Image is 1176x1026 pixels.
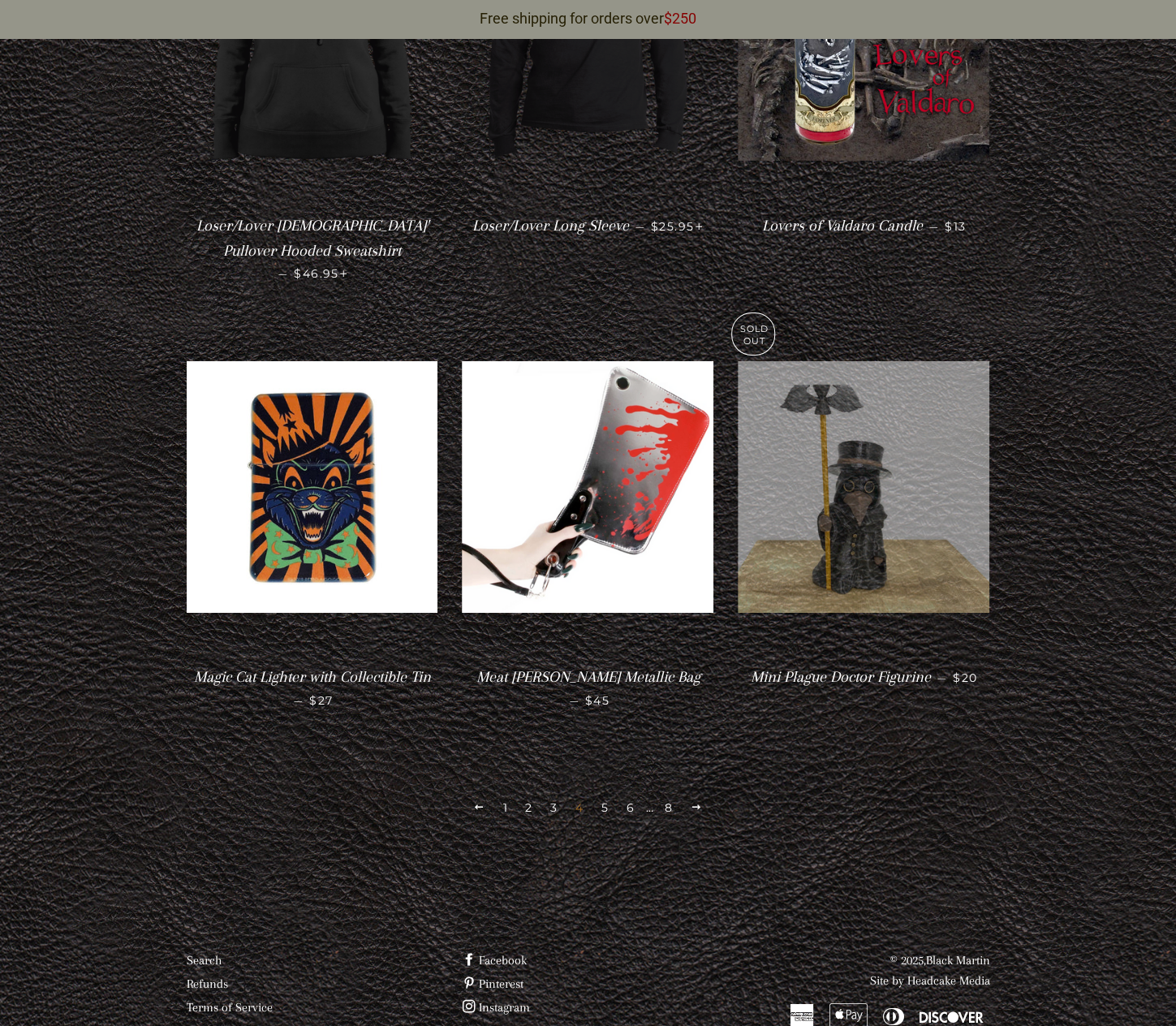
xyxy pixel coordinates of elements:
[732,313,774,355] p: Sold Out
[462,654,713,721] a: Meat [PERSON_NAME] Metallic Bag — $45
[762,217,923,235] span: Lovers of Valdaro Candle
[476,668,700,686] span: Meat [PERSON_NAME] Metallic Bag
[664,10,672,27] span: $
[544,795,564,820] a: 3
[462,203,713,249] a: Loser/Lover Long Sleeve — $25.95
[462,361,713,613] img: Meat Cleaver Metallic Bag
[925,953,989,968] a: Black Martin
[196,217,428,260] span: Loser/Lover [DEMOGRAPHIC_DATA]' Pullover Hooded Sweatshirt
[929,219,938,234] span: —
[945,219,966,234] span: $13
[635,219,644,234] span: —
[462,953,526,968] a: Facebook
[294,693,303,708] span: —
[620,795,641,820] a: 6
[953,670,977,685] span: $20
[595,795,615,820] a: 5
[672,10,696,27] span: 250
[462,976,523,991] a: Pinterest
[570,693,579,708] span: —
[869,973,989,988] a: Site by Headcake Media
[462,1000,529,1015] a: Instagram
[187,654,438,721] a: Magic Cat Lighter with Collectible Tin — $27
[187,1000,273,1015] a: Terms of Service
[658,795,679,820] a: 8
[193,668,430,686] span: Magic Cat Lighter with Collectible Tin
[187,976,228,991] a: Refunds
[187,203,438,295] a: Loser/Lover [DEMOGRAPHIC_DATA]' Pullover Hooded Sweatshirt — $46.95
[751,668,931,686] span: Mini Plague Doctor Figurine
[278,266,287,281] span: —
[738,951,989,991] p: © 2025,
[309,693,333,708] span: $27
[519,795,539,820] a: 2
[187,953,222,968] a: Search
[645,802,653,813] span: …
[187,361,438,613] img: Magic Cat Lighter with Collectible Tin
[738,203,989,249] a: Lovers of Valdaro Candle — $13
[462,319,713,654] a: Meat Cleaver Metallic Bag
[187,319,438,654] a: Magic Cat Lighter with Collectible Tin
[294,266,348,281] span: $46.95
[738,654,989,701] a: Mini Plague Doctor Figurine — $20
[585,693,610,708] span: $45
[496,795,514,820] a: 1
[738,361,989,613] img: Mini Plague Doctor Figurine
[569,795,590,820] span: 4
[738,319,989,654] a: Mini Plague Doctor Figurine
[472,217,629,235] span: Loser/Lover Long Sleeve
[937,670,946,685] span: —
[651,219,704,234] span: $25.95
